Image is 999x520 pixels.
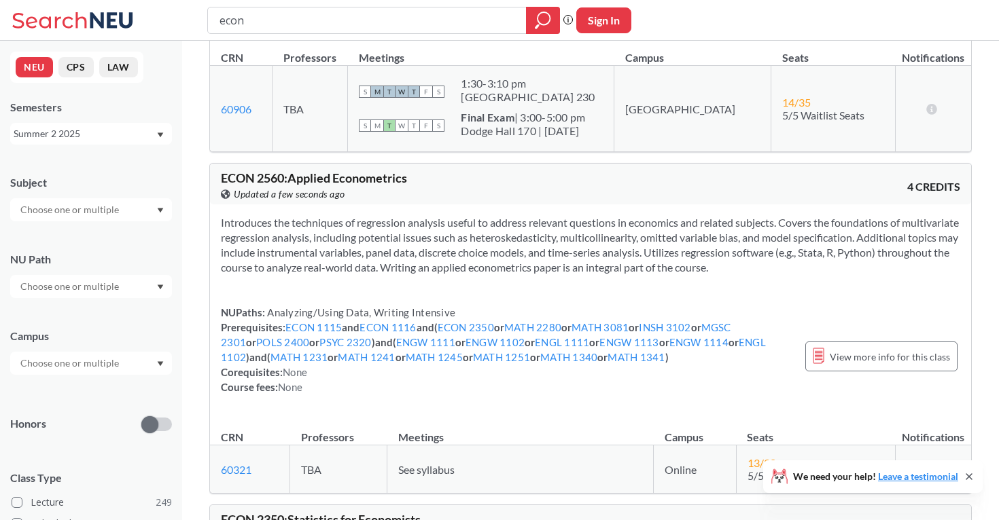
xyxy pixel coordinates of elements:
[396,119,408,132] span: W
[14,126,156,141] div: Summer 2 2025
[221,215,960,275] section: Introduces the techniques of regression analysis useful to address relevant questions in economic...
[907,179,960,194] span: 4 CREDITS
[599,336,659,348] a: ENGW 1113
[398,463,455,476] span: See syllabus
[371,86,383,98] span: M
[10,123,172,145] div: Summer 2 2025Dropdown arrow
[782,96,811,109] span: 14 / 35
[10,198,172,221] div: Dropdown arrow
[319,336,371,348] a: PSYC 2320
[408,86,420,98] span: T
[748,469,830,482] span: 5/5 Waitlist Seats
[387,416,654,445] th: Meetings
[10,352,172,375] div: Dropdown arrow
[221,50,243,65] div: CRN
[14,202,128,218] input: Choose one or multiple
[221,305,792,394] div: NUPaths: Prerequisites: and and ( or or or or or or ) and ( or or or or or ) and ( or or or or or...
[218,9,516,32] input: Class, professor, course number, "phrase"
[572,321,629,333] a: MATH 3081
[285,321,342,333] a: ECON 1115
[526,7,560,34] div: magnifying glass
[432,86,444,98] span: S
[793,472,958,481] span: We need your help!
[221,170,407,185] span: ECON 2560 : Applied Econometrics
[221,430,243,445] div: CRN
[360,321,416,333] a: ECON 1116
[614,66,771,152] td: [GEOGRAPHIC_DATA]
[383,119,396,132] span: T
[278,381,302,393] span: None
[461,111,585,124] div: | 3:00-5:00 pm
[654,416,737,445] th: Campus
[99,57,138,77] button: LAW
[461,111,514,124] b: Final Exam
[14,355,128,371] input: Choose one or multiple
[461,90,595,104] div: [GEOGRAPHIC_DATA] 230
[157,361,164,367] svg: Dropdown arrow
[535,336,589,348] a: ENGL 1111
[383,86,396,98] span: T
[771,37,895,66] th: Seats
[273,37,348,66] th: Professors
[461,124,585,138] div: Dodge Hall 170 | [DATE]
[265,306,455,318] span: Analyzing/Using Data, Writing Intensive
[396,86,408,98] span: W
[359,119,371,132] span: S
[10,416,46,432] p: Honors
[535,11,551,30] svg: magnifying glass
[10,275,172,298] div: Dropdown arrow
[10,100,172,115] div: Semesters
[608,351,665,363] a: MATH 1341
[540,351,597,363] a: MATH 1340
[14,278,128,295] input: Choose one or multiple
[273,66,348,152] td: TBA
[504,321,561,333] a: MATH 2280
[782,109,864,122] span: 5/5 Waitlist Seats
[290,416,387,445] th: Professors
[10,252,172,267] div: NU Path
[736,416,895,445] th: Seats
[157,132,164,138] svg: Dropdown arrow
[221,103,251,115] a: 60906
[654,445,737,494] td: Online
[576,7,631,33] button: Sign In
[420,119,432,132] span: F
[406,351,463,363] a: MATH 1245
[895,37,971,66] th: Notifications
[10,175,172,190] div: Subject
[408,119,420,132] span: T
[157,208,164,213] svg: Dropdown arrow
[156,495,172,510] span: 249
[283,366,307,378] span: None
[396,336,455,348] a: ENGW 1111
[614,37,771,66] th: Campus
[895,416,971,445] th: Notifications
[359,86,371,98] span: S
[234,187,345,202] span: Updated a few seconds ago
[157,284,164,290] svg: Dropdown arrow
[221,463,251,476] a: 60321
[748,456,776,469] span: 13 / 30
[10,470,172,485] span: Class Type
[10,329,172,343] div: Campus
[438,321,494,333] a: ECON 2350
[432,119,444,132] span: S
[473,351,530,363] a: MATH 1251
[878,470,958,482] a: Leave a testimonial
[639,321,690,333] a: INSH 3102
[371,119,383,132] span: M
[466,336,525,348] a: ENGW 1102
[270,351,328,363] a: MATH 1231
[830,348,950,365] span: View more info for this class
[16,57,53,77] button: NEU
[461,77,595,90] div: 1:30 - 3:10 pm
[290,445,387,494] td: TBA
[12,494,172,511] label: Lecture
[348,37,614,66] th: Meetings
[58,57,94,77] button: CPS
[669,336,729,348] a: ENGW 1114
[420,86,432,98] span: F
[256,336,309,348] a: POLS 2400
[338,351,395,363] a: MATH 1241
